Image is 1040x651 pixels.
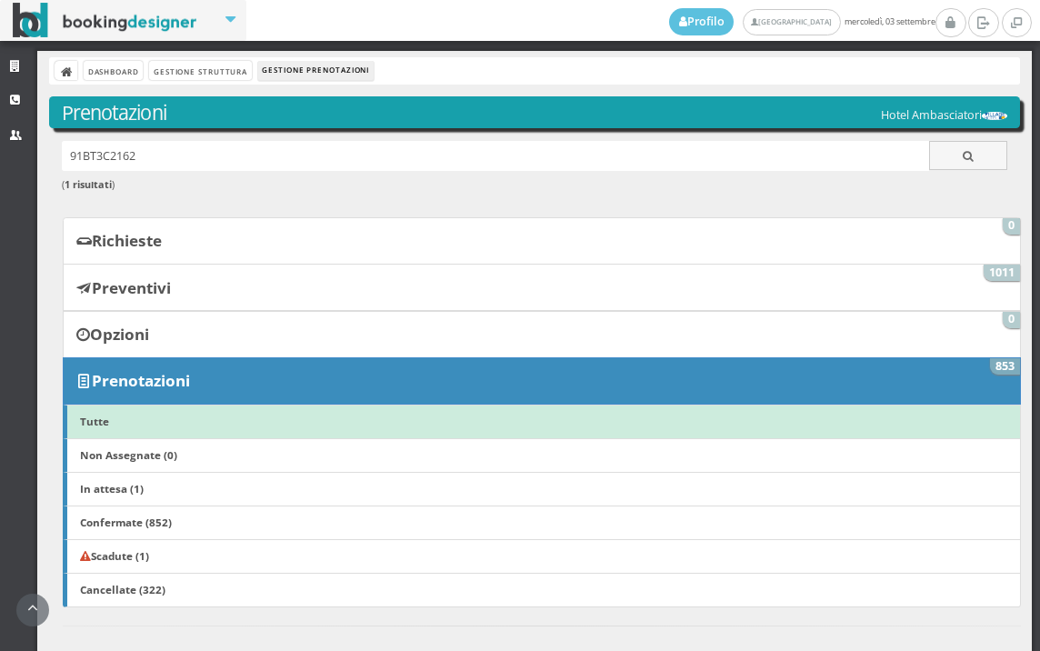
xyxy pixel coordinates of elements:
a: Cancellate (322) [63,573,1021,607]
b: Opzioni [90,324,149,345]
span: 853 [990,358,1021,375]
a: Preventivi 1011 [63,264,1021,311]
a: Confermate (852) [63,506,1021,540]
b: Preventivi [92,277,171,298]
a: In attesa (1) [63,472,1021,506]
b: 1 risultati [65,177,112,191]
a: Non Assegnate (0) [63,438,1021,473]
b: Confermate (852) [80,515,172,529]
a: Profilo [669,8,735,35]
input: Ricerca cliente - (inserisci il codice, il nome, il cognome, il numero di telefono o la mail) [62,141,930,171]
a: Prenotazioni 853 [63,357,1021,405]
img: BookingDesigner.com [13,3,197,38]
a: Scadute (1) [63,539,1021,574]
a: [GEOGRAPHIC_DATA] [743,9,840,35]
b: Tutte [80,414,109,428]
span: 0 [1003,218,1021,235]
span: mercoledì, 03 settembre [669,8,935,35]
img: 29cdc84380f711ecb0a10a069e529790.png [982,112,1007,120]
a: Gestione Struttura [149,61,251,80]
b: Richieste [92,230,162,251]
b: In attesa (1) [80,481,144,496]
h5: Hotel Ambasciatori [881,108,1007,122]
span: 1011 [984,265,1021,281]
b: Scadute (1) [80,548,149,563]
a: Dashboard [84,61,143,80]
b: Prenotazioni [92,370,190,391]
a: Opzioni 0 [63,311,1021,358]
b: Cancellate (322) [80,582,165,596]
h6: ( ) [62,179,1008,191]
a: Tutte [63,405,1021,439]
h3: Prenotazioni [62,101,1008,125]
li: Gestione Prenotazioni [258,61,374,81]
a: Richieste 0 [63,217,1021,265]
span: 0 [1003,312,1021,328]
b: Non Assegnate (0) [80,447,177,462]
